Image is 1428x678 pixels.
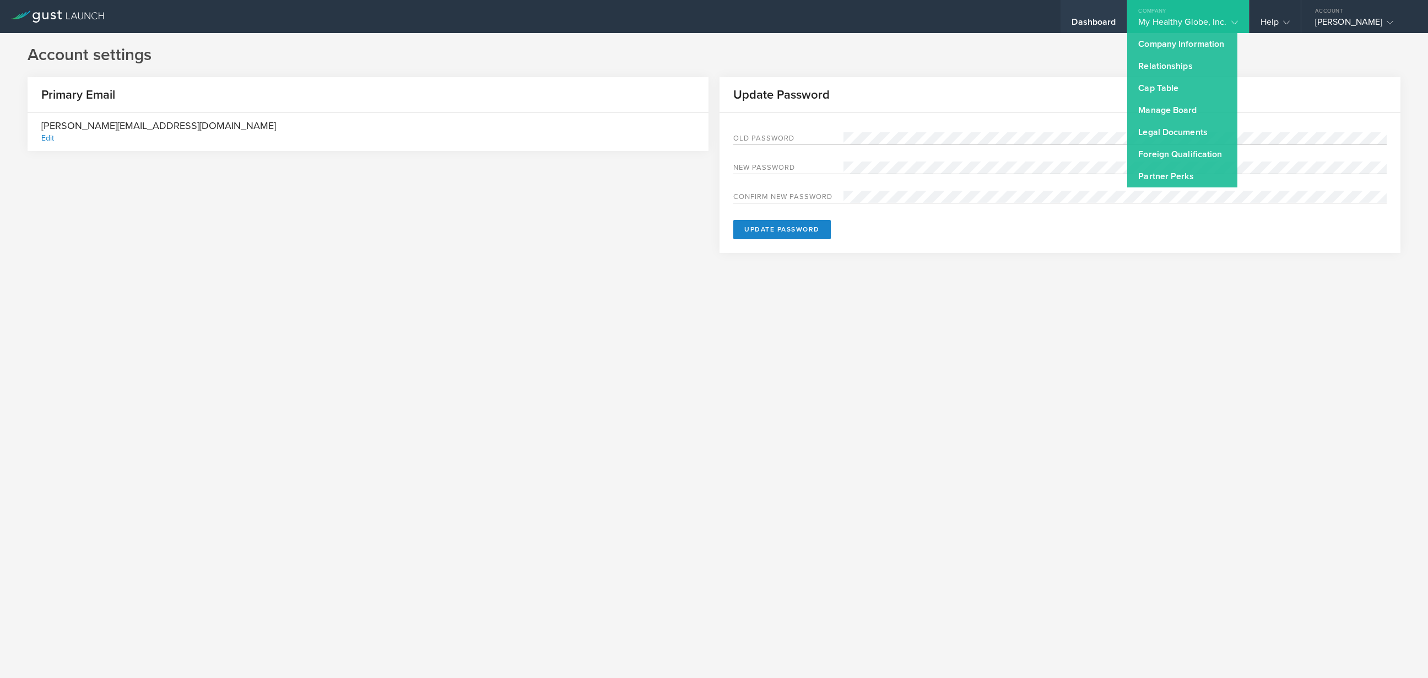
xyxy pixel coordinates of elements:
[41,133,54,143] div: Edit
[28,87,115,103] h2: Primary Email
[733,220,831,239] button: Update Password
[1315,17,1409,33] div: [PERSON_NAME]
[733,193,843,203] label: Confirm new password
[733,135,843,144] label: Old Password
[1373,625,1428,678] iframe: Chat Widget
[1138,17,1237,33] div: My Healthy Globe, Inc.
[1072,17,1116,33] div: Dashboard
[733,164,843,174] label: New password
[28,44,1400,66] h1: Account settings
[1261,17,1290,33] div: Help
[720,87,830,103] h2: Update Password
[41,119,276,146] div: [PERSON_NAME][EMAIL_ADDRESS][DOMAIN_NAME]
